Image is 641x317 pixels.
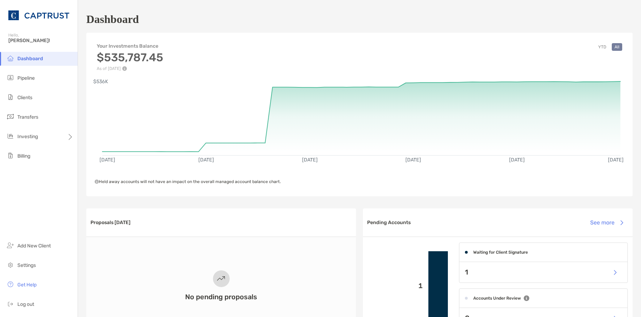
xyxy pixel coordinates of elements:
text: [DATE] [198,157,214,163]
img: investing icon [6,132,15,140]
text: [DATE] [405,157,421,163]
img: settings icon [6,261,15,269]
h4: Accounts Under Review [473,296,521,301]
h3: $535,787.45 [97,51,163,64]
img: pipeline icon [6,73,15,82]
h3: No pending proposals [185,293,257,301]
img: transfers icon [6,112,15,121]
span: Dashboard [17,56,43,62]
span: [PERSON_NAME]! [8,38,73,43]
button: YTD [595,43,609,51]
h1: Dashboard [86,13,139,26]
button: All [612,43,622,51]
text: [DATE] [302,157,318,163]
span: Log out [17,301,34,307]
img: billing icon [6,151,15,160]
span: Held away accounts will not have an impact on the overall managed account balance chart. [95,179,281,184]
span: Transfers [17,114,38,120]
span: Investing [17,134,38,140]
img: add_new_client icon [6,241,15,249]
p: 1 [369,282,423,290]
img: get-help icon [6,280,15,288]
img: dashboard icon [6,54,15,62]
p: 1 [465,268,468,277]
span: Settings [17,262,36,268]
img: logout icon [6,300,15,308]
img: clients icon [6,93,15,101]
h3: Proposals [DATE] [90,220,130,225]
p: As of [DATE] [97,66,163,71]
span: Billing [17,153,30,159]
img: CAPTRUST Logo [8,3,69,28]
text: [DATE] [608,157,624,163]
text: $536K [93,79,108,85]
text: [DATE] [100,157,115,163]
button: See more [585,215,628,230]
text: [DATE] [509,157,525,163]
h4: Your Investments Balance [97,43,163,49]
h4: Waiting for Client Signature [473,250,528,255]
span: Get Help [17,282,37,288]
h3: Pending Accounts [367,220,411,225]
span: Pipeline [17,75,35,81]
img: Performance Info [122,66,127,71]
span: Add New Client [17,243,51,249]
span: Clients [17,95,32,101]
